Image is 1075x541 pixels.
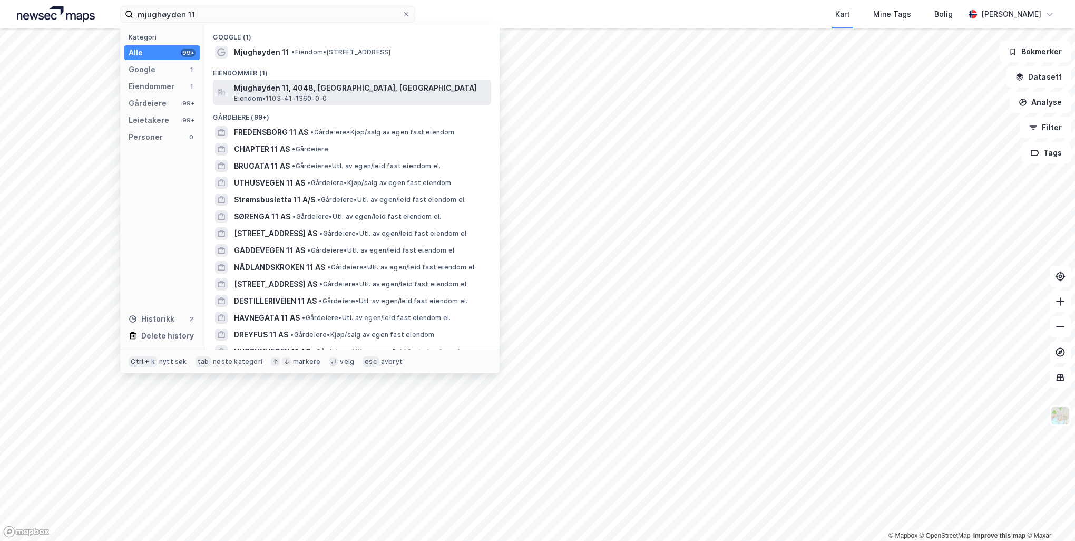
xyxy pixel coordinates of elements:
span: NÅDLANDSKROKEN 11 AS [234,261,325,274]
span: • [327,263,330,271]
span: [STREET_ADDRESS] AS [234,278,317,291]
span: FREDENSBORG 11 AS [234,126,308,139]
div: Mine Tags [873,8,911,21]
span: UTHUSVEGEN 11 AS [234,177,305,189]
div: Delete history [141,330,194,342]
span: HAVNEGATA 11 AS [234,312,300,324]
span: • [310,128,314,136]
span: Gårdeiere • Utl. av egen/leid fast eiendom el. [302,314,451,322]
span: BRUGATA 11 AS [234,160,290,172]
span: • [319,297,322,305]
span: Gårdeiere • Utl. av egen/leid fast eiendom el. [319,229,468,238]
button: Bokmerker [1000,41,1071,62]
span: SØRENGA 11 AS [234,210,290,223]
div: nytt søk [159,358,187,366]
span: • [307,179,310,187]
div: 99+ [181,99,196,108]
span: Gårdeiere • Kjøp/salg av egen fast eiendom [290,331,434,339]
span: • [302,314,305,322]
div: Google (1) [204,25,500,44]
div: Leietakere [129,114,169,127]
div: 99+ [181,116,196,124]
a: Improve this map [973,532,1025,539]
button: Analyse [1010,92,1071,113]
div: Kart [835,8,850,21]
span: CHAPTER 11 AS [234,143,290,156]
a: Mapbox [888,532,917,539]
span: Mjughøyden 11, 4048, [GEOGRAPHIC_DATA], [GEOGRAPHIC_DATA] [234,82,487,94]
span: • [319,280,322,288]
div: esc [363,356,379,367]
span: • [317,196,320,204]
span: Gårdeiere • Utl. av egen/leid fast eiendom el. [312,347,461,356]
div: Gårdeiere (99+) [204,105,500,124]
span: Strømsbusletta 11 A/S [234,194,315,206]
div: Eiendommer [129,80,174,93]
span: Eiendom • 1103-41-1360-0-0 [234,94,327,103]
span: [STREET_ADDRESS] AS [234,227,317,240]
div: 1 [187,82,196,91]
div: Personer [129,131,163,143]
span: Gårdeiere • Utl. av egen/leid fast eiendom el. [292,162,441,170]
div: markere [293,358,320,366]
div: Google [129,63,155,76]
span: Gårdeiere • Utl. av egen/leid fast eiendom el. [307,246,456,255]
div: avbryt [381,358,403,366]
span: • [292,145,295,153]
div: Historikk [129,313,174,325]
input: Søk på adresse, matrikkel, gårdeiere, leietakere eller personer [133,6,402,22]
div: 99+ [181,49,196,57]
span: Gårdeiere • Utl. av egen/leid fast eiendom el. [319,297,467,305]
span: Gårdeiere • Utl. av egen/leid fast eiendom el. [317,196,466,204]
a: Mapbox homepage [3,526,50,538]
span: DESTILLERIVEIEN 11 AS [234,295,317,307]
span: HUSØYNVEGEN 11 AS [234,345,310,358]
span: • [307,246,310,254]
button: Datasett [1006,66,1071,88]
span: • [291,48,295,56]
div: Kontrollprogram for chat [1022,490,1075,541]
span: • [290,331,294,339]
span: • [292,162,295,170]
div: Eiendommer (1) [204,61,500,80]
span: Gårdeiere • Kjøp/salg av egen fast eiendom [310,128,454,137]
div: 2 [187,315,196,323]
span: DREYFUS 11 AS [234,329,288,341]
span: Gårdeiere • Utl. av egen/leid fast eiendom el. [319,280,468,288]
span: • [319,229,322,237]
span: Gårdeiere • Utl. av egen/leid fast eiendom el. [327,263,476,272]
div: tab [196,356,211,367]
span: Gårdeiere • Kjøp/salg av egen fast eiendom [307,179,451,187]
span: Mjughøyden 11 [234,46,289,59]
span: GADDEVEGEN 11 AS [234,244,305,257]
div: Alle [129,46,143,59]
div: Ctrl + k [129,356,157,367]
div: neste kategori [213,358,262,366]
img: logo.a4113a55bc3d86da70a041830d287a7e.svg [17,6,95,22]
div: 0 [187,133,196,141]
span: Gårdeiere [292,145,328,153]
div: Gårdeiere [129,97,167,110]
span: Eiendom • [STREET_ADDRESS] [291,48,390,56]
div: velg [340,358,354,366]
iframe: Chat Widget [1022,490,1075,541]
button: Filter [1020,117,1071,138]
div: Kategori [129,33,200,41]
div: [PERSON_NAME] [981,8,1041,21]
span: • [292,212,296,220]
img: Z [1050,405,1070,426]
div: 1 [187,65,196,74]
span: Gårdeiere • Utl. av egen/leid fast eiendom el. [292,212,441,221]
a: OpenStreetMap [920,532,971,539]
button: Tags [1022,142,1071,163]
span: • [312,347,316,355]
div: Bolig [934,8,953,21]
